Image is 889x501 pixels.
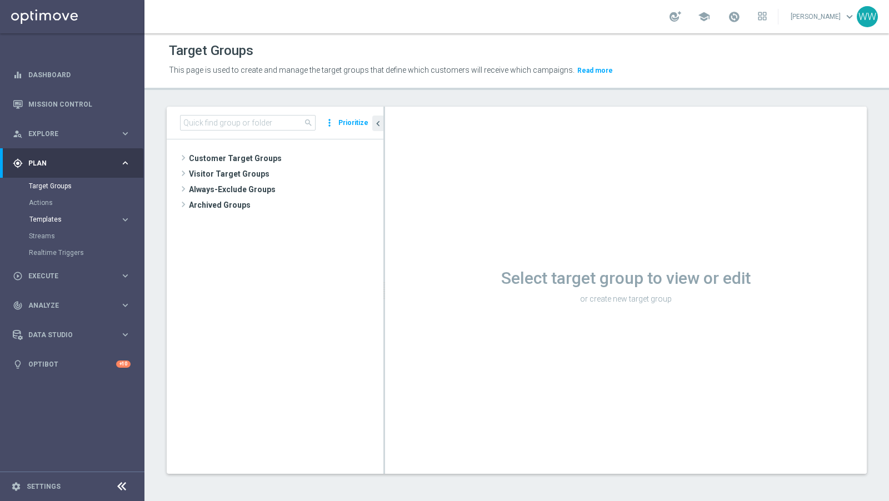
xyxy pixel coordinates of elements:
[13,271,23,281] i: play_circle_outline
[189,166,383,182] span: Visitor Target Groups
[790,8,857,25] a: [PERSON_NAME]keyboard_arrow_down
[180,115,316,131] input: Quick find group or folder
[169,66,575,74] span: This page is used to create and manage the target groups that define which customers will receive...
[12,71,131,79] button: equalizer Dashboard
[13,129,120,139] div: Explore
[13,158,120,168] div: Plan
[29,182,116,191] a: Target Groups
[385,294,867,304] p: or create new target group
[13,158,23,168] i: gps_fixed
[29,216,109,223] span: Templates
[120,329,131,340] i: keyboard_arrow_right
[13,60,131,89] div: Dashboard
[13,70,23,80] i: equalizer
[11,482,21,492] i: settings
[29,211,143,228] div: Templates
[28,273,120,279] span: Execute
[169,43,253,59] h1: Target Groups
[29,248,116,257] a: Realtime Triggers
[385,268,867,288] h1: Select target group to view or edit
[29,228,143,244] div: Streams
[337,116,370,131] button: Prioritize
[843,11,856,23] span: keyboard_arrow_down
[12,272,131,280] button: play_circle_outline Execute keyboard_arrow_right
[304,118,313,127] span: search
[120,270,131,281] i: keyboard_arrow_right
[13,359,23,369] i: lightbulb
[12,100,131,109] button: Mission Control
[13,129,23,139] i: person_search
[13,300,120,310] div: Analyze
[27,483,61,490] a: Settings
[324,115,335,131] i: more_vert
[13,349,131,379] div: Optibot
[857,6,878,27] div: WW
[29,244,143,261] div: Realtime Triggers
[29,215,131,224] button: Templates keyboard_arrow_right
[372,116,383,131] button: chevron_left
[13,89,131,119] div: Mission Control
[28,60,131,89] a: Dashboard
[29,216,120,223] div: Templates
[28,349,116,379] a: Optibot
[28,160,120,167] span: Plan
[12,129,131,138] button: person_search Explore keyboard_arrow_right
[28,131,120,137] span: Explore
[373,118,383,129] i: chevron_left
[12,330,131,339] button: Data Studio keyboard_arrow_right
[28,302,120,309] span: Analyze
[29,194,143,211] div: Actions
[120,158,131,168] i: keyboard_arrow_right
[698,11,710,23] span: school
[189,182,383,197] span: Always-Exclude Groups
[116,360,131,368] div: +10
[29,232,116,241] a: Streams
[120,128,131,139] i: keyboard_arrow_right
[13,300,23,310] i: track_changes
[12,360,131,369] button: lightbulb Optibot +10
[29,178,143,194] div: Target Groups
[28,332,120,338] span: Data Studio
[189,151,383,166] span: Customer Target Groups
[12,301,131,310] button: track_changes Analyze keyboard_arrow_right
[28,89,131,119] a: Mission Control
[13,271,120,281] div: Execute
[13,330,120,340] div: Data Studio
[29,198,116,207] a: Actions
[12,159,131,168] button: gps_fixed Plan keyboard_arrow_right
[189,197,383,213] span: Archived Groups
[120,300,131,310] i: keyboard_arrow_right
[120,214,131,225] i: keyboard_arrow_right
[576,64,614,77] button: Read more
